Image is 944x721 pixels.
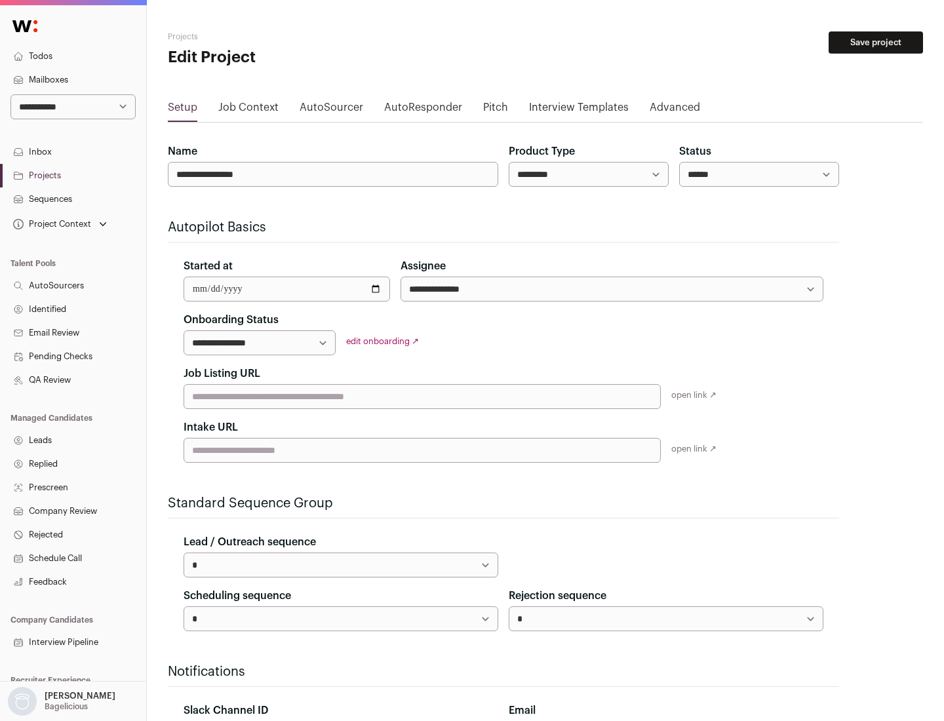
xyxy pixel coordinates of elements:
[10,219,91,229] div: Project Context
[168,31,420,42] h2: Projects
[168,218,839,237] h2: Autopilot Basics
[184,312,279,328] label: Onboarding Status
[168,100,197,121] a: Setup
[218,100,279,121] a: Job Context
[168,144,197,159] label: Name
[10,215,109,233] button: Open dropdown
[184,534,316,550] label: Lead / Outreach sequence
[184,419,238,435] label: Intake URL
[509,588,606,604] label: Rejection sequence
[45,701,88,712] p: Bagelicious
[168,663,839,681] h2: Notifications
[384,100,462,121] a: AutoResponder
[679,144,711,159] label: Status
[509,703,823,718] div: Email
[650,100,700,121] a: Advanced
[5,13,45,39] img: Wellfound
[401,258,446,274] label: Assignee
[509,144,575,159] label: Product Type
[483,100,508,121] a: Pitch
[529,100,629,121] a: Interview Templates
[5,687,118,716] button: Open dropdown
[45,691,115,701] p: [PERSON_NAME]
[184,366,260,381] label: Job Listing URL
[829,31,923,54] button: Save project
[168,494,839,513] h2: Standard Sequence Group
[168,47,420,68] h1: Edit Project
[346,337,419,345] a: edit onboarding ↗
[184,588,291,604] label: Scheduling sequence
[184,258,233,274] label: Started at
[300,100,363,121] a: AutoSourcer
[8,687,37,716] img: nopic.png
[184,703,268,718] label: Slack Channel ID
